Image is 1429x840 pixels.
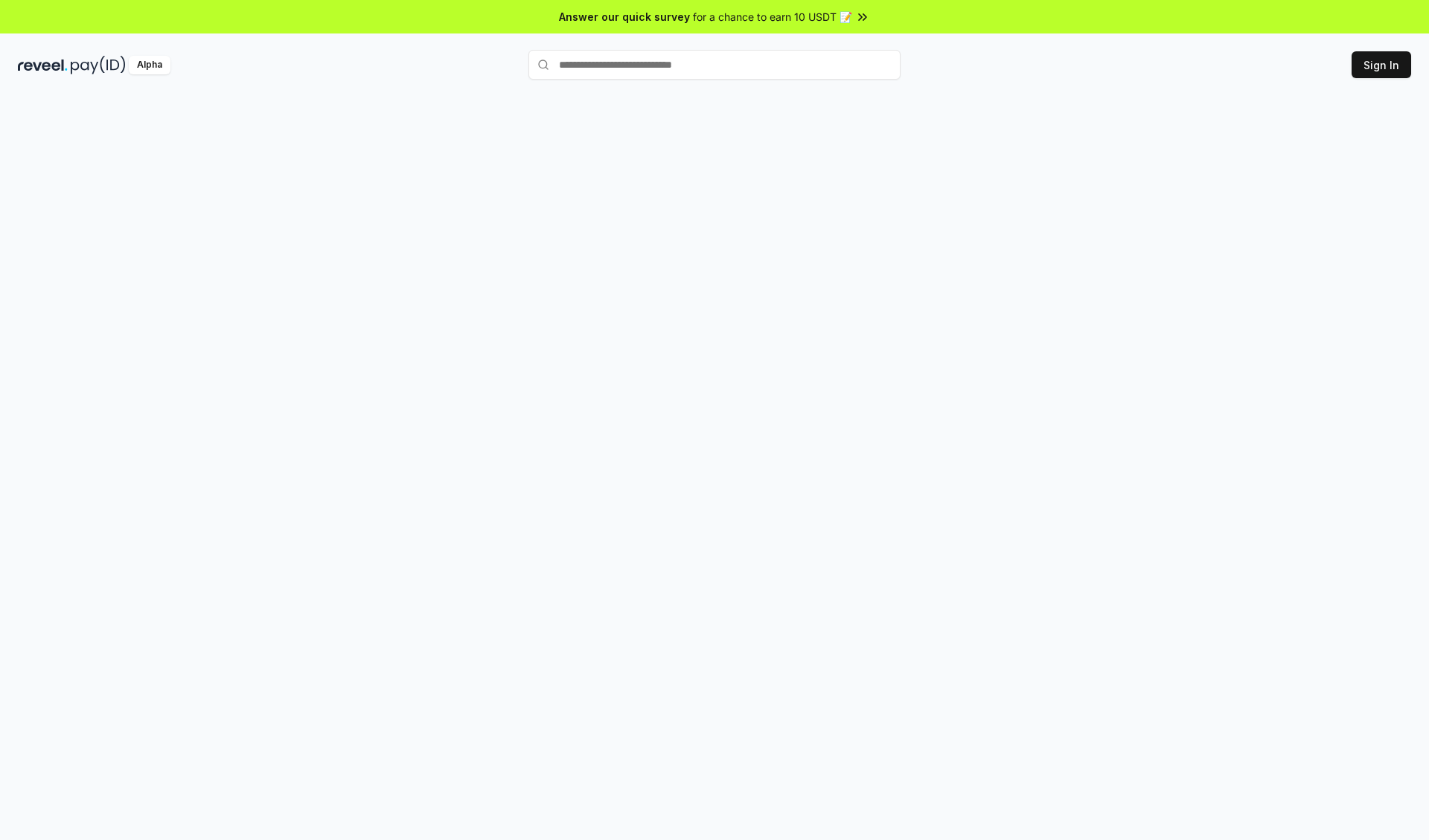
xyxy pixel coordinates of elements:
span: Answer our quick survey [559,9,690,25]
button: Sign In [1352,51,1411,78]
div: Alpha [129,56,170,74]
img: reveel_dark [18,56,68,74]
span: for a chance to earn 10 USDT 📝 [693,9,852,25]
img: pay_id [71,56,126,74]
